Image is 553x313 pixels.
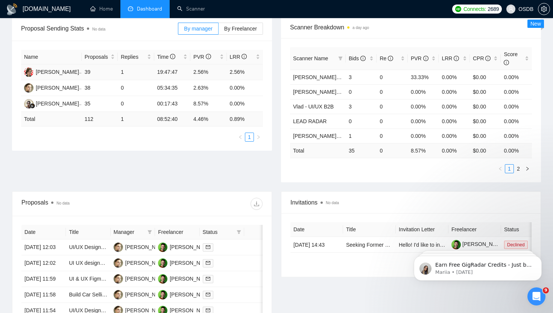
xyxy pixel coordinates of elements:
td: 0.00 % [501,143,532,158]
span: left [498,166,503,171]
td: 0 [377,143,408,158]
td: 39 [82,64,118,80]
a: MI[PERSON_NAME] [24,100,79,106]
button: left [496,164,505,173]
a: BH[PERSON_NAME] [158,260,213,266]
a: AK[PERSON_NAME] [24,69,79,75]
span: Bids [349,55,366,61]
td: 35 [82,96,118,112]
img: MI [24,99,33,108]
td: 2.56% [190,64,226,80]
span: info-circle [170,54,175,59]
div: [PERSON_NAME] [170,275,213,283]
span: mail [206,308,210,313]
th: Title [343,222,396,237]
td: $0.00 [470,114,501,128]
span: PVR [411,55,428,61]
div: [PERSON_NAME] [125,243,169,251]
a: 1 [505,165,513,173]
td: 1 [118,112,154,127]
td: 35 [346,143,377,158]
th: Date [290,222,343,237]
td: [DATE] 12:02 [21,255,66,271]
a: [PERSON_NAME] - UI/UX Education [293,133,380,139]
a: DA[PERSON_NAME] [114,260,169,266]
td: 05:34:35 [154,80,190,96]
a: Vlad - UI/UX B2B [293,104,334,110]
td: 8.57 % [408,143,439,158]
td: 08:52:40 [154,112,190,127]
span: LRR [442,55,459,61]
th: Freelancer [448,222,501,237]
span: mail [206,261,210,265]
span: filter [237,230,241,234]
td: [DATE] 12:03 [21,240,66,255]
li: Previous Page [236,133,245,142]
td: 0.00% [439,84,470,99]
td: 0.00% [439,114,470,128]
span: info-circle [423,56,428,61]
span: filter [337,53,344,64]
a: Build Car Selling Platform – Exceptional UX/UI Required [69,292,200,298]
td: $0.00 [470,99,501,114]
img: AK [24,67,33,77]
div: Proposals [21,198,142,210]
td: 0 [377,128,408,143]
span: LRR [230,54,247,60]
span: dashboard [128,6,133,11]
img: gigradar-bm.png [30,103,35,108]
td: 1 [346,128,377,143]
th: Proposals [82,50,118,64]
th: Date [21,225,66,240]
td: 0.00% [501,128,532,143]
span: filter [146,226,153,238]
td: [DATE] 14:43 [290,237,343,253]
li: 2 [514,164,523,173]
a: DA[PERSON_NAME] [114,291,169,297]
a: 2 [514,165,523,173]
li: Next Page [254,133,263,142]
img: DA [24,83,33,93]
td: $ 0.00 [470,143,501,158]
td: 38 [82,80,118,96]
iframe: Intercom live chat [527,287,545,305]
span: Time [157,54,175,60]
td: 0 [346,114,377,128]
button: download [251,198,263,210]
span: mail [206,292,210,297]
a: searchScanner [177,6,205,12]
td: 0.00% [408,84,439,99]
span: info-circle [360,56,366,61]
span: info-circle [485,56,491,61]
span: filter [235,226,243,238]
a: BH[PERSON_NAME] [158,307,213,313]
td: 112 [82,112,118,127]
a: 1 [245,133,254,141]
td: UI UX designer - Start-up app [66,255,110,271]
td: 0.00 % [439,143,470,158]
th: Replies [118,50,154,64]
img: DA [114,243,123,252]
td: 0.00% [408,114,439,128]
td: 33.33% [408,70,439,84]
td: 0.00% [501,114,532,128]
span: No data [56,201,70,205]
td: $0.00 [470,70,501,84]
span: info-circle [454,56,459,61]
span: No data [326,201,339,205]
span: By Freelancer [224,26,257,32]
td: 0.00% [501,99,532,114]
span: Proposal Sending Stats [21,24,178,33]
td: 0.00% [439,99,470,114]
a: Seeking Former Leaders from Tinder, Bumble, Hinge, etc. – Paid Survey [346,242,515,248]
td: 0 [377,114,408,128]
td: 0.00% [501,84,532,99]
th: Manager [111,225,155,240]
td: Build Car Selling Platform – Exceptional UX/UI Required [66,287,110,303]
a: UI/UX Designer for Innovative Social Media + AI Mobile App (iOS & Android) [69,244,246,250]
span: Proposals [85,53,109,61]
a: DA[PERSON_NAME] [24,84,79,90]
td: Total [290,143,346,158]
